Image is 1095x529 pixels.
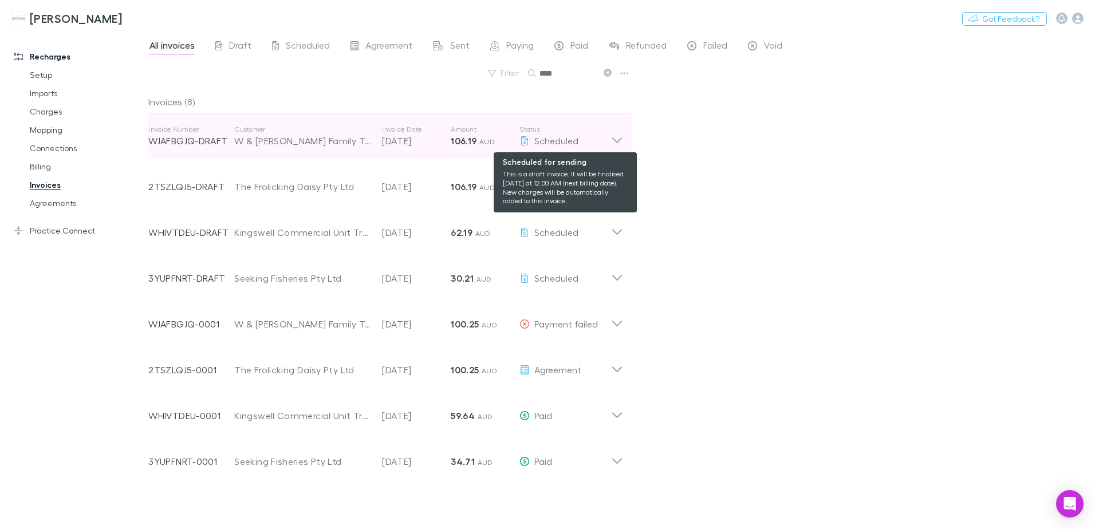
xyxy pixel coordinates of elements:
div: 3YUPFNRT-0001Seeking Fisheries Pty Ltd[DATE]34.71 AUDPaid [139,434,632,480]
span: Agreement [365,40,412,54]
strong: 62.19 [451,227,472,238]
span: Draft [229,40,251,54]
strong: 30.21 [451,273,474,284]
div: The Frolicking Daisy Pty Ltd [234,363,371,377]
p: Status [519,125,611,134]
span: AUD [478,412,493,421]
a: Invoices [18,176,155,194]
a: Imports [18,84,155,102]
span: Scheduled [534,181,578,192]
button: Got Feedback? [962,12,1047,26]
span: Failed [703,40,727,54]
span: AUD [482,366,497,375]
p: WHIVTDEU-0001 [148,409,234,423]
p: WJAFBGJQ-0001 [148,317,234,331]
strong: 106.19 [451,181,476,192]
strong: 106.19 [451,135,476,147]
img: Hales Douglass's Logo [11,11,25,25]
p: Amount [451,125,519,134]
p: WHIVTDEU-DRAFT [148,226,234,239]
a: Billing [18,157,155,176]
a: Agreements [18,194,155,212]
span: Scheduled [534,227,578,238]
div: Seeking Fisheries Pty Ltd [234,271,371,285]
strong: 100.25 [451,364,479,376]
span: AUD [475,229,491,238]
strong: 100.25 [451,318,479,330]
p: [DATE] [382,409,451,423]
a: Practice Connect [2,222,155,240]
span: Paid [570,40,588,54]
p: [DATE] [382,317,451,331]
p: [DATE] [382,363,451,377]
p: WJAFBGJQ-DRAFT [148,134,234,148]
span: Payment failed [534,318,598,329]
div: WHIVTDEU-DRAFTKingswell Commercial Unit Trust[DATE]62.19 AUDScheduled [139,205,632,251]
a: [PERSON_NAME] [5,5,129,32]
span: AUD [478,458,493,467]
span: Paid [534,456,552,467]
div: Kingswell Commercial Unit Trust [234,226,371,239]
a: Recharges [2,48,155,66]
p: [DATE] [382,271,451,285]
p: Invoice Number [148,125,234,134]
span: Scheduled [286,40,330,54]
p: [DATE] [382,455,451,468]
p: 2TSZLQJ5-0001 [148,363,234,377]
span: Scheduled [534,273,578,283]
div: WJAFBGJQ-0001W & [PERSON_NAME] Family Trust[DATE]100.25 AUDPayment failed [139,297,632,342]
div: WHIVTDEU-0001Kingswell Commercial Unit Trust[DATE]59.64 AUDPaid [139,388,632,434]
a: Charges [18,102,155,121]
span: AUD [476,275,492,283]
p: [DATE] [382,134,451,148]
div: 3YUPFNRT-DRAFTSeeking Fisheries Pty Ltd[DATE]30.21 AUDScheduled [139,251,632,297]
span: AUD [482,321,497,329]
span: Scheduled [534,135,578,146]
span: Void [764,40,782,54]
span: AUD [479,137,495,146]
span: Sent [450,40,470,54]
div: Seeking Fisheries Pty Ltd [234,455,371,468]
div: Invoice NumberWJAFBGJQ-DRAFTCustomerW & [PERSON_NAME] Family TrustInvoice Date[DATE]Amount106.19 ... [139,113,632,159]
p: [DATE] [382,226,451,239]
span: AUD [479,183,495,192]
span: All invoices [149,40,195,54]
span: Refunded [626,40,667,54]
p: [DATE] [382,180,451,194]
span: Paid [534,410,552,421]
div: 2TSZLQJ5-0001The Frolicking Daisy Pty Ltd[DATE]100.25 AUDAgreement [139,342,632,388]
span: Paying [506,40,534,54]
a: Setup [18,66,155,84]
div: 2TSZLQJ5-DRAFTThe Frolicking Daisy Pty Ltd[DATE]106.19 AUDScheduled [139,159,632,205]
p: Customer [234,125,371,134]
a: Connections [18,139,155,157]
div: W & [PERSON_NAME] Family Trust [234,317,371,331]
span: Agreement [534,364,581,375]
div: W & [PERSON_NAME] Family Trust [234,134,371,148]
p: Invoice Date [382,125,451,134]
p: 3YUPFNRT-DRAFT [148,271,234,285]
p: 2TSZLQJ5-DRAFT [148,180,234,194]
a: Mapping [18,121,155,139]
strong: 59.64 [451,410,475,421]
div: The Frolicking Daisy Pty Ltd [234,180,371,194]
strong: 34.71 [451,456,475,467]
div: Kingswell Commercial Unit Trust [234,409,371,423]
div: Open Intercom Messenger [1056,490,1084,518]
p: 3YUPFNRT-0001 [148,455,234,468]
button: Filter [482,66,526,80]
h3: [PERSON_NAME] [30,11,122,25]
